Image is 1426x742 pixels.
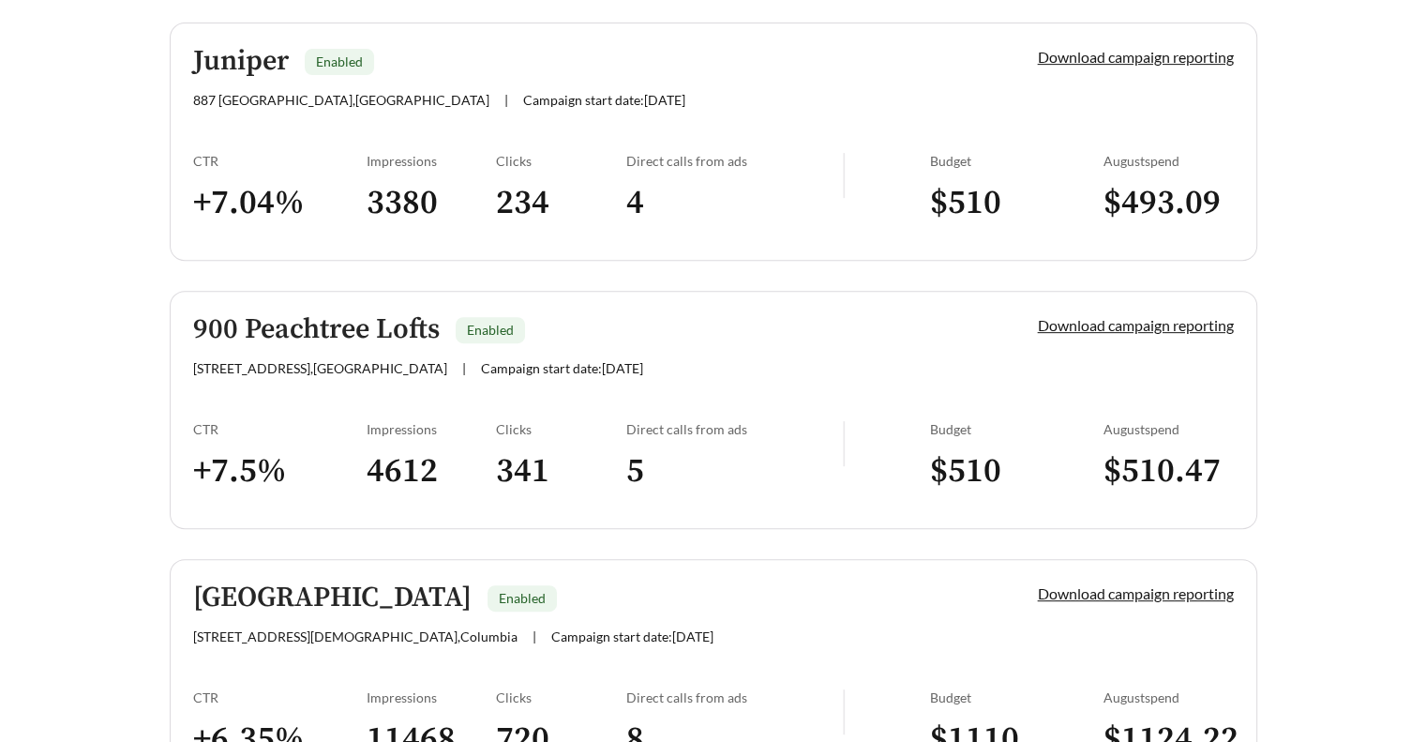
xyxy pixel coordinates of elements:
div: CTR [193,153,367,169]
h3: $ 510.47 [1103,450,1234,492]
h3: $ 510 [930,450,1103,492]
h5: [GEOGRAPHIC_DATA] [193,583,472,613]
div: Direct calls from ads [626,421,843,437]
h3: 234 [496,182,626,224]
span: Campaign start date: [DATE] [523,92,685,108]
img: line [843,153,845,198]
div: Budget [930,689,1103,705]
div: Clicks [496,153,626,169]
span: 887 [GEOGRAPHIC_DATA] , [GEOGRAPHIC_DATA] [193,92,489,108]
img: line [843,421,845,466]
div: Clicks [496,689,626,705]
span: | [462,360,466,376]
div: Impressions [367,421,497,437]
h5: Juniper [193,46,289,77]
span: [STREET_ADDRESS] , [GEOGRAPHIC_DATA] [193,360,447,376]
a: Download campaign reporting [1038,316,1234,334]
h5: 900 Peachtree Lofts [193,314,440,345]
div: August spend [1103,153,1234,169]
h3: 5 [626,450,843,492]
img: line [843,689,845,734]
div: CTR [193,689,367,705]
span: Enabled [316,53,363,69]
span: Campaign start date: [DATE] [551,628,713,644]
a: JuniperEnabled887 [GEOGRAPHIC_DATA],[GEOGRAPHIC_DATA]|Campaign start date:[DATE]Download campaign... [170,23,1257,261]
div: Impressions [367,153,497,169]
div: CTR [193,421,367,437]
span: | [533,628,536,644]
span: | [504,92,508,108]
h3: 3380 [367,182,497,224]
h3: + 7.04 % [193,182,367,224]
div: Impressions [367,689,497,705]
a: Download campaign reporting [1038,584,1234,602]
h3: $ 510 [930,182,1103,224]
div: Direct calls from ads [626,153,843,169]
span: Campaign start date: [DATE] [481,360,643,376]
div: Budget [930,421,1103,437]
h3: 341 [496,450,626,492]
span: [STREET_ADDRESS][DEMOGRAPHIC_DATA] , Columbia [193,628,518,644]
a: 900 Peachtree LoftsEnabled[STREET_ADDRESS],[GEOGRAPHIC_DATA]|Campaign start date:[DATE]Download c... [170,291,1257,529]
h3: 4 [626,182,843,224]
div: Direct calls from ads [626,689,843,705]
div: August spend [1103,421,1234,437]
span: Enabled [467,322,514,338]
div: Budget [930,153,1103,169]
span: Enabled [499,590,546,606]
div: August spend [1103,689,1234,705]
h3: $ 493.09 [1103,182,1234,224]
h3: + 7.5 % [193,450,367,492]
a: Download campaign reporting [1038,48,1234,66]
h3: 4612 [367,450,497,492]
div: Clicks [496,421,626,437]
